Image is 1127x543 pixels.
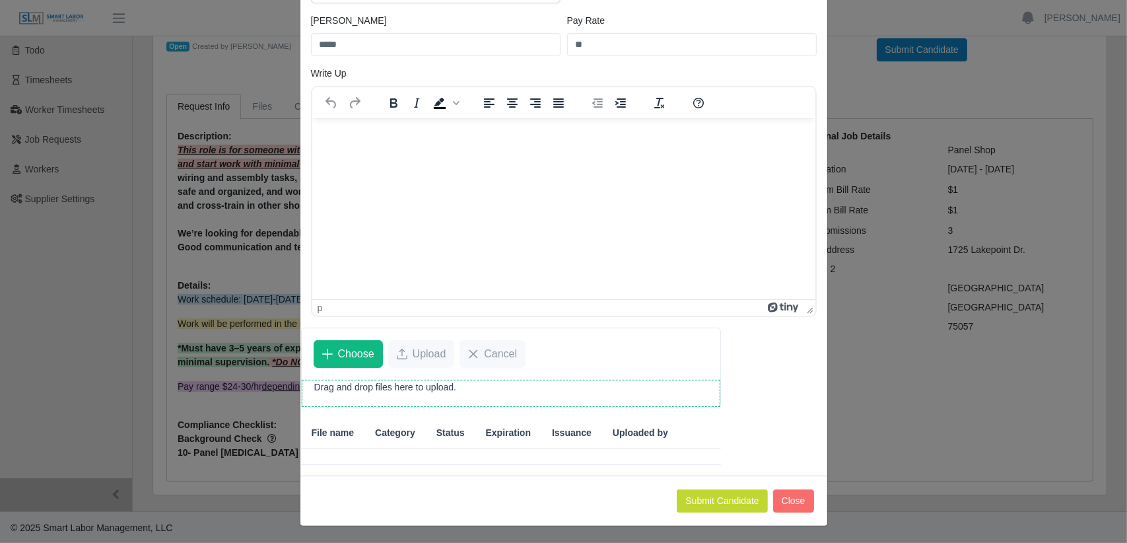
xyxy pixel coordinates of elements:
[486,426,531,440] span: Expiration
[382,94,404,112] button: Bold
[311,67,347,81] label: Write Up
[802,300,815,316] div: Press the Up and Down arrow keys to resize the editor.
[773,489,814,513] button: Close
[567,14,605,28] label: Pay Rate
[413,346,446,362] span: Upload
[768,303,801,313] a: Powered by Tiny
[586,94,608,112] button: Decrease indent
[375,426,415,440] span: Category
[648,94,670,112] button: Clear formatting
[343,94,365,112] button: Redo
[609,94,631,112] button: Increase indent
[500,94,523,112] button: Align center
[552,426,592,440] span: Issuance
[311,14,387,28] label: [PERSON_NAME]
[547,94,569,112] button: Justify
[687,94,709,112] button: Help
[320,94,343,112] button: Undo
[436,426,465,440] span: Status
[388,340,455,368] button: Upload
[477,94,500,112] button: Align left
[460,340,526,368] button: Cancel
[677,489,767,513] button: Submit Candidate
[314,380,708,394] p: Drag and drop files here to upload.
[312,118,815,299] iframe: Rich Text Area
[312,426,355,440] span: File name
[428,94,461,112] div: Background color Black
[484,346,517,362] span: Cancel
[318,303,323,313] div: p
[405,94,427,112] button: Italic
[314,340,383,368] button: Choose
[524,94,546,112] button: Align right
[613,426,668,440] span: Uploaded by
[338,346,374,362] span: Choose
